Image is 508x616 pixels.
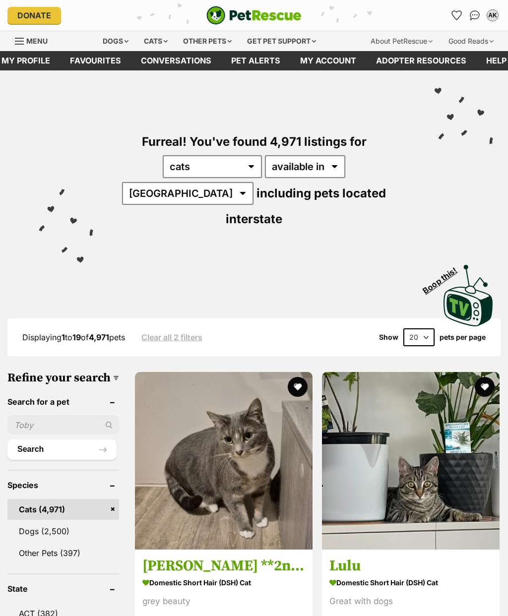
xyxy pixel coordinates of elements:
a: Other Pets (397) [7,543,119,563]
a: Favourites [60,51,131,70]
div: AK [488,10,498,20]
h3: Refine your search [7,371,119,385]
div: Get pet support [240,31,323,51]
a: PetRescue [206,6,302,25]
div: Cats [137,31,175,51]
img: logo-cat-932fe2b9b8326f06289b0f2fb663e598f794de774fb13d1741a6617ecf9a85b4.svg [206,6,302,25]
a: conversations [131,51,221,70]
div: Other pets [176,31,239,51]
span: including pets located interstate [226,186,386,226]
a: Boop this! [444,256,493,328]
a: Menu [15,31,55,49]
strong: Domestic Short Hair (DSH) Cat [142,575,305,590]
span: Boop this! [421,259,467,295]
strong: 19 [72,332,81,342]
div: About PetRescue [364,31,440,51]
h3: [PERSON_NAME] **2nd Chance Cat Rescue** [142,556,305,575]
header: State [7,584,119,593]
header: Search for a pet [7,397,119,406]
span: Menu [26,37,48,45]
a: Pet alerts [221,51,290,70]
header: Species [7,481,119,490]
label: pets per page [440,333,486,341]
strong: Domestic Short Hair (DSH) Cat [329,575,492,590]
button: favourite [475,377,495,397]
a: My account [290,51,366,70]
div: Good Reads [442,31,501,51]
span: Show [379,333,398,341]
a: Clear all 2 filters [141,333,202,342]
strong: 4,971 [89,332,109,342]
div: grey beauty [142,595,305,608]
a: Cats (4,971) [7,499,119,520]
h3: Lulu [329,556,492,575]
img: Lulu - Domestic Short Hair (DSH) Cat [322,372,500,550]
button: Search [7,439,117,459]
strong: 1 [62,332,65,342]
a: Favourites [449,7,465,23]
img: Eva **2nd Chance Cat Rescue** - Domestic Short Hair (DSH) Cat [135,372,313,550]
span: Furreal! You've found 4,971 listings for [142,134,367,149]
span: Displaying to of pets [22,332,125,342]
a: Adopter resources [366,51,476,70]
img: PetRescue TV logo [444,265,493,326]
a: Dogs (2,500) [7,521,119,542]
button: My account [485,7,501,23]
a: Conversations [467,7,483,23]
ul: Account quick links [449,7,501,23]
div: Dogs [96,31,135,51]
input: Toby [7,416,119,434]
a: Donate [7,7,61,24]
img: chat-41dd97257d64d25036548639549fe6c8038ab92f7586957e7f3b1b290dea8141.svg [470,10,480,20]
div: Great with dogs [329,595,492,608]
button: favourite [288,377,308,397]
